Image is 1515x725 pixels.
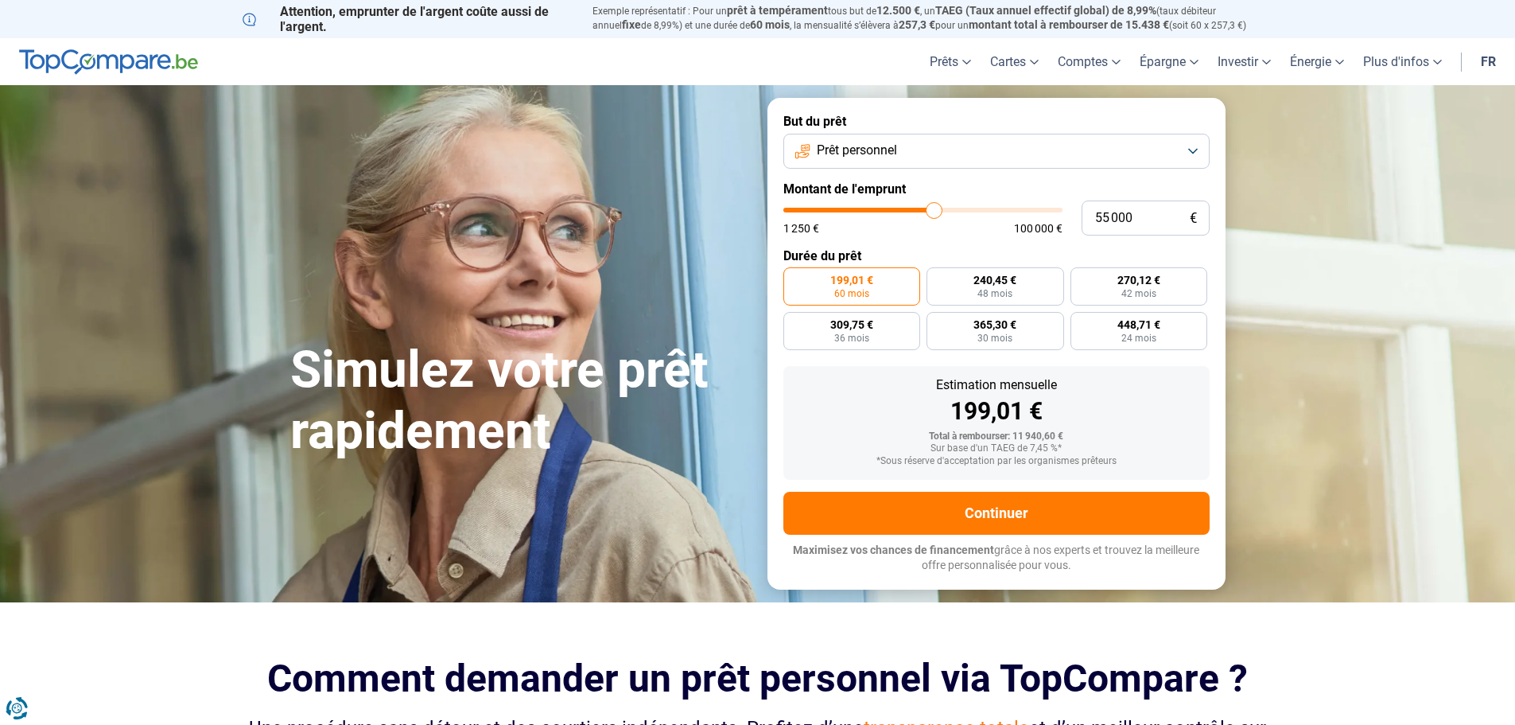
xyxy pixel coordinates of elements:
[796,443,1197,454] div: Sur base d'un TAEG de 7,45 %*
[981,38,1048,85] a: Cartes
[1130,38,1208,85] a: Épargne
[1121,289,1156,298] span: 42 mois
[796,431,1197,442] div: Total à rembourser: 11 940,60 €
[796,456,1197,467] div: *Sous réserve d'acceptation par les organismes prêteurs
[1121,333,1156,343] span: 24 mois
[796,379,1197,392] div: Estimation mensuelle
[783,543,1210,574] p: grâce à nos experts et trouvez la meilleure offre personnalisée pour vous.
[817,142,897,159] span: Prêt personnel
[1354,38,1451,85] a: Plus d'infos
[783,492,1210,535] button: Continuer
[935,4,1156,17] span: TAEG (Taux annuel effectif global) de 8,99%
[750,18,790,31] span: 60 mois
[592,4,1273,33] p: Exemple représentatif : Pour un tous but de , un (taux débiteur annuel de 8,99%) et une durée de ...
[899,18,935,31] span: 257,3 €
[727,4,828,17] span: prêt à tempérament
[796,400,1197,423] div: 199,01 €
[920,38,981,85] a: Prêts
[290,340,748,462] h1: Simulez votre prêt rapidement
[1117,275,1160,286] span: 270,12 €
[783,248,1210,263] label: Durée du prêt
[876,4,920,17] span: 12.500 €
[19,49,198,75] img: TopCompare
[830,319,873,330] span: 309,75 €
[1190,212,1197,225] span: €
[830,275,873,286] span: 199,01 €
[977,289,1012,298] span: 48 mois
[783,181,1210,197] label: Montant de l'emprunt
[1208,38,1280,85] a: Investir
[1280,38,1354,85] a: Énergie
[1048,38,1130,85] a: Comptes
[973,319,1016,330] span: 365,30 €
[1117,319,1160,330] span: 448,71 €
[783,134,1210,169] button: Prêt personnel
[783,114,1210,129] label: But du prêt
[793,544,994,556] span: Maximisez vos chances de financement
[243,657,1273,700] h2: Comment demander un prêt personnel via TopCompare ?
[1471,38,1505,85] a: fr
[834,289,869,298] span: 60 mois
[834,333,869,343] span: 36 mois
[783,223,819,234] span: 1 250 €
[622,18,641,31] span: fixe
[969,18,1169,31] span: montant total à rembourser de 15.438 €
[1014,223,1062,234] span: 100 000 €
[973,275,1016,286] span: 240,45 €
[977,333,1012,343] span: 30 mois
[243,4,573,34] p: Attention, emprunter de l'argent coûte aussi de l'argent.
